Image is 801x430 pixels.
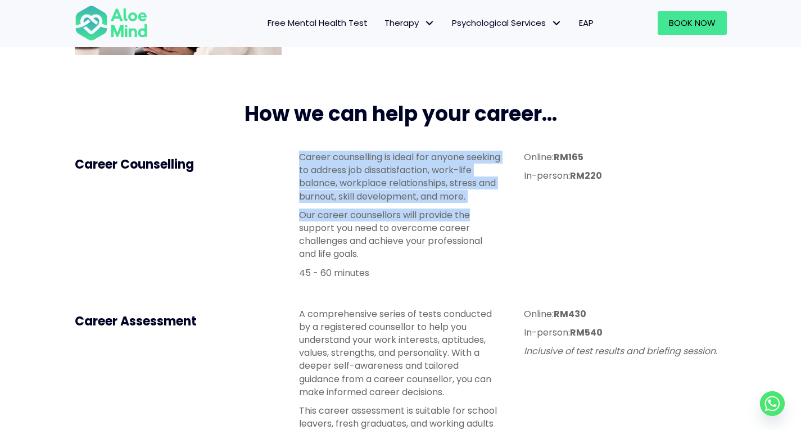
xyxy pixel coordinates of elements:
span: Therapy [384,17,435,29]
span: How we can help your career... [245,99,557,128]
span: Psychological Services [452,17,562,29]
span: EAP [579,17,594,29]
a: Psychological ServicesPsychological Services: submenu [444,11,571,35]
p: In-person: [524,326,726,339]
img: Aloe mind Logo [75,4,148,42]
p: Career counselling is ideal for anyone seeking to address job dissatisfaction, work-life balance,... [299,151,501,203]
span: Psychological Services: submenu [549,15,565,31]
a: EAP [571,11,602,35]
em: Inclusive of test results and briefing session. [524,345,717,357]
strong: RM540 [570,326,603,339]
a: TherapyTherapy: submenu [376,11,444,35]
h4: Career Counselling [75,156,277,174]
p: Online: [524,151,726,164]
nav: Menu [162,11,602,35]
span: Free Mental Health Test [268,17,368,29]
span: Book Now [669,17,716,29]
p: 45 - 60 minutes [299,266,501,279]
a: Free Mental Health Test [259,11,376,35]
p: In-person: [524,169,726,182]
strong: RM220 [570,169,602,182]
a: Book Now [658,11,727,35]
p: Online: [524,307,726,320]
strong: RM430 [554,307,586,320]
a: Whatsapp [760,391,785,416]
h4: Career Assessment [75,313,277,331]
span: Therapy: submenu [422,15,438,31]
p: A comprehensive series of tests conducted by a registered counsellor to help you understand your ... [299,307,501,399]
strong: RM165 [554,151,583,164]
p: Our career counsellors will provide the support you need to overcome career challenges and achiev... [299,209,501,261]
